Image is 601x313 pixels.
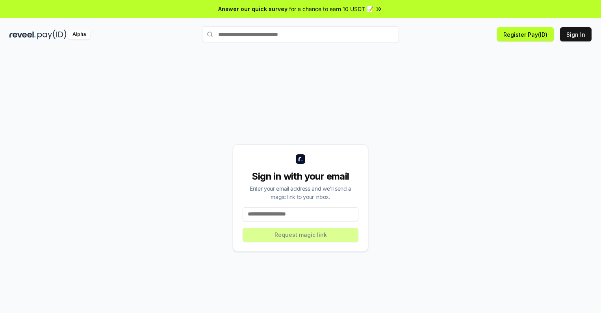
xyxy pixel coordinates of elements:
button: Register Pay(ID) [497,27,554,41]
img: reveel_dark [9,30,36,39]
div: Enter your email address and we’ll send a magic link to your inbox. [243,184,358,201]
div: Sign in with your email [243,170,358,183]
button: Sign In [560,27,592,41]
span: for a chance to earn 10 USDT 📝 [289,5,373,13]
div: Alpha [68,30,90,39]
img: pay_id [37,30,67,39]
img: logo_small [296,154,305,164]
span: Answer our quick survey [218,5,288,13]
